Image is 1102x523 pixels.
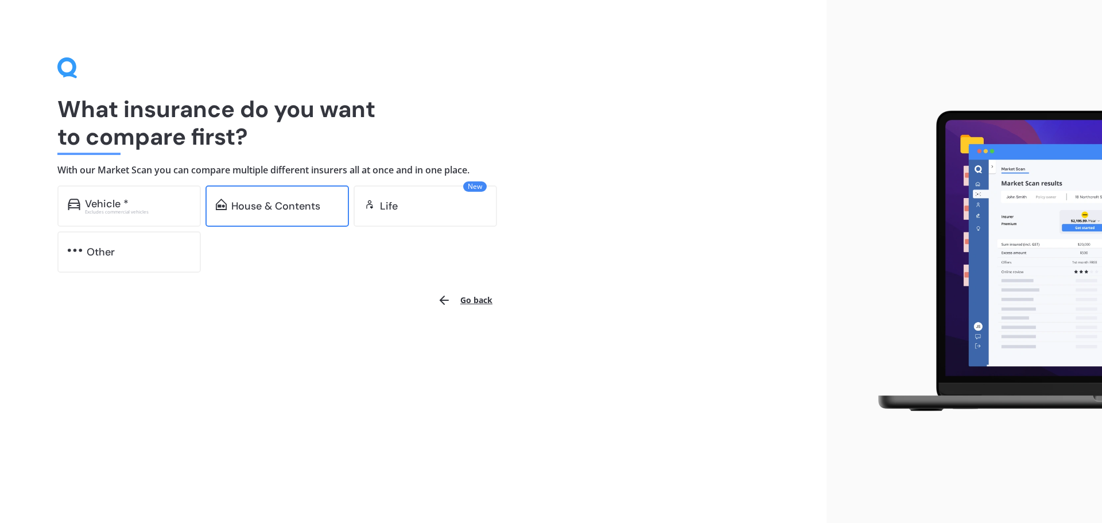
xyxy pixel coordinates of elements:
img: life.f720d6a2d7cdcd3ad642.svg [364,199,375,210]
div: Excludes commercial vehicles [85,210,191,214]
img: other.81dba5aafe580aa69f38.svg [68,245,82,256]
img: car.f15378c7a67c060ca3f3.svg [68,199,80,210]
h1: What insurance do you want to compare first? [57,95,769,150]
div: Vehicle * [85,198,129,210]
img: laptop.webp [862,104,1102,420]
div: House & Contents [231,200,320,212]
button: Go back [430,286,499,314]
h4: With our Market Scan you can compare multiple different insurers all at once and in one place. [57,164,769,176]
span: New [463,181,487,192]
div: Life [380,200,398,212]
div: Other [87,246,115,258]
img: home-and-contents.b802091223b8502ef2dd.svg [216,199,227,210]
